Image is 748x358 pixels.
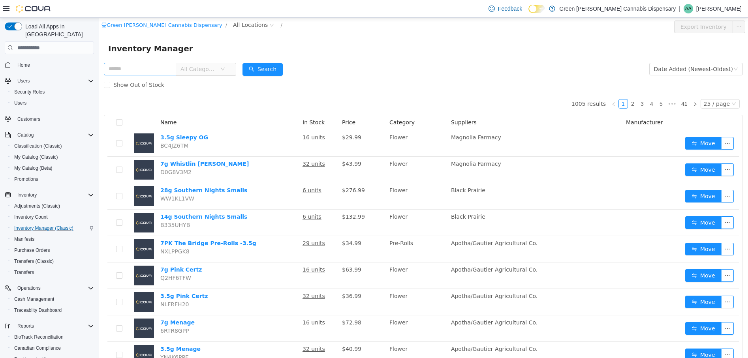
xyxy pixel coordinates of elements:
[127,4,128,10] span: /
[3,5,8,10] i: icon: shop
[622,278,635,291] button: icon: ellipsis
[558,81,567,91] li: 5
[11,174,41,184] a: Promotions
[11,152,61,162] a: My Catalog (Classic)
[633,84,637,89] i: icon: down
[539,82,548,90] a: 3
[567,81,580,91] li: Next 5 Pages
[679,4,680,13] p: |
[36,116,55,135] img: 3.5g Sleepy OG placeholder
[2,189,97,201] button: Inventory
[580,81,592,91] li: 41
[14,190,94,200] span: Inventory
[622,199,635,211] button: icon: ellipsis
[288,218,349,245] td: Pre-Rolls
[11,141,65,151] a: Classification (Classic)
[352,116,402,123] span: Magnolia Farmacy
[586,278,623,291] button: icon: swapMove
[62,222,158,229] a: 7PK The Bridge Pre-Rolls -3.5g
[513,84,517,89] i: icon: left
[8,267,97,278] button: Transfers
[11,268,37,277] a: Transfers
[62,328,102,334] a: 3.5g Menage
[352,328,439,334] span: Apotha/Gautier Agricultural Co.
[14,176,38,182] span: Promotions
[204,302,226,308] u: 16 units
[635,49,639,54] i: icon: down
[567,81,580,91] span: •••
[11,201,94,211] span: Adjustments (Classic)
[11,234,94,244] span: Manifests
[14,247,50,253] span: Purchase Orders
[36,142,55,162] img: 7g Whistlin Dixie placeholder
[17,192,37,198] span: Inventory
[288,271,349,298] td: Flower
[11,343,94,353] span: Canadian Compliance
[62,116,109,123] a: 3.5g Sleepy OG
[528,5,545,13] input: Dark Mode
[204,101,226,108] span: In Stock
[36,248,55,268] img: 7g Pink Certz placeholder
[575,3,634,15] button: Export Inventory
[243,101,257,108] span: Price
[2,321,97,332] button: Reports
[8,294,97,305] button: Cash Management
[62,336,90,343] span: YN4K6PPE
[559,4,676,13] p: Green [PERSON_NAME] Cannabis Dispensary
[17,116,40,122] span: Customers
[352,249,439,255] span: Apotha/Gautier Agricultural Co.
[62,204,91,210] span: B335UHYB
[14,258,54,264] span: Transfers (Classic)
[352,302,439,308] span: Apotha/Gautier Agricultural Co.
[11,98,94,108] span: Users
[14,307,62,313] span: Traceabilty Dashboard
[548,81,558,91] li: 4
[586,304,623,317] button: icon: swapMove
[634,3,647,15] button: icon: ellipsis
[204,275,226,281] u: 32 units
[485,1,525,17] a: Feedback
[622,251,635,264] button: icon: ellipsis
[11,306,94,315] span: Traceabilty Dashboard
[11,64,69,70] span: Show Out of Stock
[8,174,97,185] button: Promotions
[2,113,97,125] button: Customers
[2,283,97,294] button: Operations
[11,332,94,342] span: BioTrack Reconciliation
[14,296,54,302] span: Cash Management
[204,169,223,176] u: 6 units
[62,178,96,184] span: WW1KL1VW
[11,163,56,173] a: My Catalog (Beta)
[520,81,529,91] li: 1
[622,172,635,185] button: icon: ellipsis
[243,222,263,229] span: $34.99
[14,76,94,86] span: Users
[8,234,97,245] button: Manifests
[622,331,635,343] button: icon: ellipsis
[11,268,94,277] span: Transfers
[592,81,601,91] li: Next Page
[11,201,63,211] a: Adjustments (Classic)
[352,169,387,176] span: Black Prairie
[529,81,539,91] li: 2
[62,196,148,202] a: 14g Southern Nights Smalls
[11,246,94,255] span: Purchase Orders
[204,249,226,255] u: 16 units
[11,87,48,97] a: Security Roles
[11,306,65,315] a: Traceabilty Dashboard
[291,101,316,108] span: Category
[62,125,90,131] span: BC4JZ6TM
[527,101,564,108] span: Manufacturer
[82,47,118,55] span: All Categories
[36,221,55,241] img: 7PK The Bridge Pre-Rolls -3.5g placeholder
[8,86,97,97] button: Security Roles
[14,225,73,231] span: Inventory Manager (Classic)
[8,256,97,267] button: Transfers (Classic)
[473,81,507,91] li: 1005 results
[243,328,263,334] span: $40.99
[2,75,97,86] button: Users
[22,22,94,38] span: Load All Apps in [GEOGRAPHIC_DATA]
[8,163,97,174] button: My Catalog (Beta)
[243,249,263,255] span: $63.99
[204,328,226,334] u: 32 units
